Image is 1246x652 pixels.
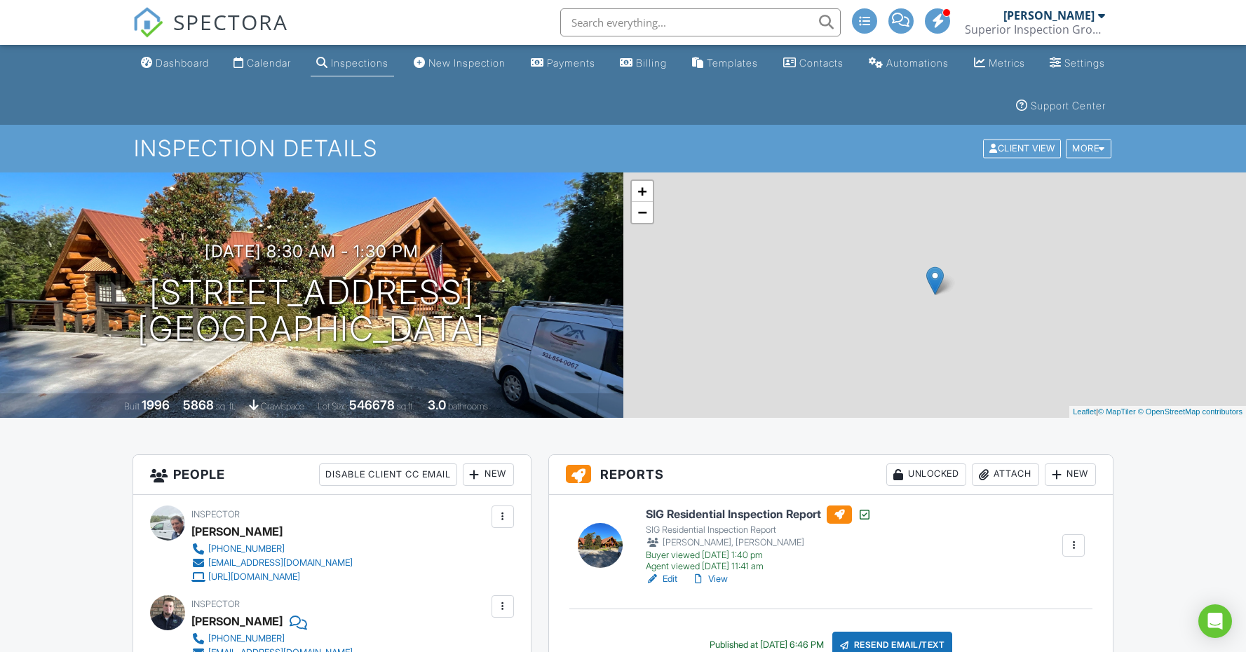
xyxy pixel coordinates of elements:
a: [URL][DOMAIN_NAME] [191,570,353,584]
a: [PHONE_NUMBER] [191,542,353,556]
a: SIG Residential Inspection Report SIG Residential Inspection Report [PERSON_NAME], [PERSON_NAME] ... [646,505,872,573]
div: Unlocked [886,463,966,486]
div: [EMAIL_ADDRESS][DOMAIN_NAME] [208,557,353,569]
div: New [1045,463,1096,486]
div: Agent viewed [DATE] 11:41 am [646,561,872,572]
div: Settings [1064,57,1105,69]
a: Automations (Advanced) [863,50,954,76]
div: Calendar [247,57,291,69]
a: [EMAIL_ADDRESS][DOMAIN_NAME] [191,556,353,570]
h1: Inspection Details [134,136,1113,161]
div: [PHONE_NUMBER] [208,633,285,644]
a: Settings [1044,50,1111,76]
div: SIG Residential Inspection Report [646,524,872,536]
div: 5868 [183,398,214,412]
div: Published at [DATE] 6:46 PM [710,639,824,651]
a: Client View [982,142,1064,153]
div: Disable Client CC Email [319,463,457,486]
a: Zoom out [632,202,653,223]
span: Lot Size [318,401,347,412]
h3: Reports [549,455,1113,495]
a: Dashboard [135,50,215,76]
div: 1996 [142,398,170,412]
a: Inspections [311,50,394,76]
a: Contacts [778,50,849,76]
a: Edit [646,572,677,586]
span: bathrooms [448,401,488,412]
div: Templates [707,57,758,69]
input: Search everything... [560,8,841,36]
div: New Inspection [428,57,506,69]
div: Inspections [331,57,388,69]
div: [PERSON_NAME] [191,611,283,632]
div: [PERSON_NAME] [1003,8,1095,22]
a: © MapTiler [1098,407,1136,416]
div: Metrics [989,57,1025,69]
div: Support Center [1031,100,1106,111]
div: 546678 [349,398,395,412]
a: Billing [614,50,672,76]
span: SPECTORA [173,7,288,36]
a: [PHONE_NUMBER] [191,632,353,646]
a: Templates [686,50,764,76]
div: Attach [972,463,1039,486]
span: Inspector [191,599,240,609]
div: Superior Inspection Group [965,22,1105,36]
h1: [STREET_ADDRESS] [GEOGRAPHIC_DATA] [137,274,485,348]
a: Support Center [1010,93,1111,119]
div: Billing [636,57,667,69]
a: SPECTORA [133,19,288,48]
div: Client View [983,140,1061,158]
div: More [1066,140,1111,158]
div: [PHONE_NUMBER] [208,543,285,555]
div: Dashboard [156,57,209,69]
div: [URL][DOMAIN_NAME] [208,571,300,583]
span: Inspector [191,509,240,519]
span: crawlspace [261,401,304,412]
h6: SIG Residential Inspection Report [646,505,872,524]
a: © OpenStreetMap contributors [1138,407,1242,416]
div: New [463,463,514,486]
div: 3.0 [428,398,446,412]
a: Metrics [968,50,1031,76]
div: Buyer viewed [DATE] 1:40 pm [646,550,872,561]
h3: People [133,455,531,495]
a: Calendar [228,50,297,76]
div: [PERSON_NAME] [191,521,283,542]
div: Contacts [799,57,844,69]
a: Leaflet [1073,407,1096,416]
a: Zoom in [632,181,653,202]
span: Built [124,401,140,412]
div: Payments [547,57,595,69]
a: New Inspection [408,50,511,76]
span: sq.ft. [397,401,414,412]
div: [PERSON_NAME], [PERSON_NAME] [646,536,872,550]
div: Automations [886,57,949,69]
div: | [1069,406,1246,418]
h3: [DATE] 8:30 am - 1:30 pm [205,242,419,261]
a: View [691,572,728,586]
img: The Best Home Inspection Software - Spectora [133,7,163,38]
div: Open Intercom Messenger [1198,604,1232,638]
span: sq. ft. [216,401,236,412]
a: Payments [525,50,601,76]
